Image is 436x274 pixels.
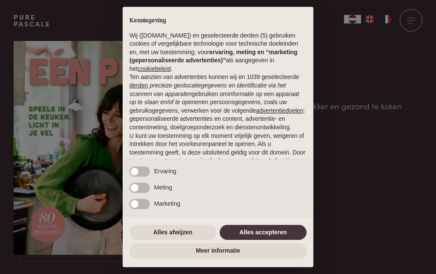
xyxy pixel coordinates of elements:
h2: Kennisgeving [129,17,307,25]
em: informatie op een apparaat op te slaan en/of te openen [129,90,299,106]
span: Meting [154,184,172,191]
button: Meer informatie [129,243,307,259]
p: U kunt uw toestemming op elk moment vrijelijk geven, weigeren of intrekken door het voorkeurenpan... [129,132,307,174]
button: Alles afwijzen [129,225,216,240]
p: Wij ([DOMAIN_NAME]) en geselecteerde derden (5) gebruiken cookies of vergelijkbare technologie vo... [129,32,307,73]
strong: ervaring, meting en “marketing (gepersonaliseerde advertenties)” [129,49,297,64]
em: precieze geolocatiegegevens en identificatie via het scannen van apparaten [129,82,286,97]
span: Ervaring [154,168,176,175]
a: cookiebeleid [138,65,171,72]
button: derden [129,82,148,90]
button: Alles accepteren [220,225,307,240]
button: advertentiedoelen [256,107,303,115]
p: Ten aanzien van advertenties kunnen wij en 1039 geselecteerde gebruiken om en persoonsgegevens, z... [129,73,307,131]
span: Marketing [154,200,180,207]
